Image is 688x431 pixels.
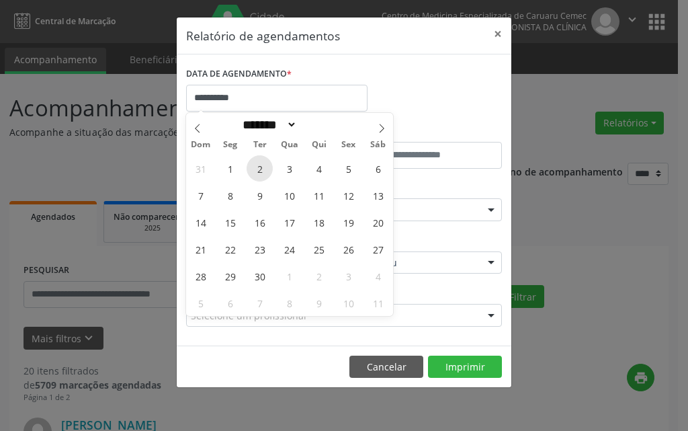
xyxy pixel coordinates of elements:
[247,290,273,316] span: Outubro 7, 2025
[306,263,332,289] span: Outubro 2, 2025
[306,209,332,235] span: Setembro 18, 2025
[186,27,340,44] h5: Relatório de agendamentos
[365,155,391,182] span: Setembro 6, 2025
[187,155,214,182] span: Agosto 31, 2025
[365,236,391,262] span: Setembro 27, 2025
[217,155,243,182] span: Setembro 1, 2025
[247,263,273,289] span: Setembro 30, 2025
[306,290,332,316] span: Outubro 9, 2025
[335,209,361,235] span: Setembro 19, 2025
[276,263,302,289] span: Outubro 1, 2025
[347,121,502,142] label: ATÉ
[186,64,292,85] label: DATA DE AGENDAMENTO
[217,209,243,235] span: Setembro 15, 2025
[276,236,302,262] span: Setembro 24, 2025
[335,290,361,316] span: Outubro 10, 2025
[304,141,334,149] span: Qui
[334,141,363,149] span: Sex
[335,263,361,289] span: Outubro 3, 2025
[484,17,511,50] button: Close
[349,356,423,379] button: Cancelar
[428,356,502,379] button: Imprimir
[365,290,391,316] span: Outubro 11, 2025
[187,209,214,235] span: Setembro 14, 2025
[191,309,306,323] span: Selecione um profissional
[187,182,214,208] span: Setembro 7, 2025
[247,209,273,235] span: Setembro 16, 2025
[365,209,391,235] span: Setembro 20, 2025
[275,141,304,149] span: Qua
[247,182,273,208] span: Setembro 9, 2025
[306,155,332,182] span: Setembro 4, 2025
[245,141,275,149] span: Ter
[306,236,332,262] span: Setembro 25, 2025
[335,236,361,262] span: Setembro 26, 2025
[363,141,393,149] span: Sáb
[187,236,214,262] span: Setembro 21, 2025
[216,141,245,149] span: Seg
[276,155,302,182] span: Setembro 3, 2025
[276,290,302,316] span: Outubro 8, 2025
[335,155,361,182] span: Setembro 5, 2025
[186,141,216,149] span: Dom
[187,263,214,289] span: Setembro 28, 2025
[365,263,391,289] span: Outubro 4, 2025
[276,182,302,208] span: Setembro 10, 2025
[276,209,302,235] span: Setembro 17, 2025
[297,118,341,132] input: Year
[247,155,273,182] span: Setembro 2, 2025
[217,290,243,316] span: Outubro 6, 2025
[306,182,332,208] span: Setembro 11, 2025
[365,182,391,208] span: Setembro 13, 2025
[217,182,243,208] span: Setembro 8, 2025
[335,182,361,208] span: Setembro 12, 2025
[217,236,243,262] span: Setembro 22, 2025
[187,290,214,316] span: Outubro 5, 2025
[217,263,243,289] span: Setembro 29, 2025
[247,236,273,262] span: Setembro 23, 2025
[238,118,297,132] select: Month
